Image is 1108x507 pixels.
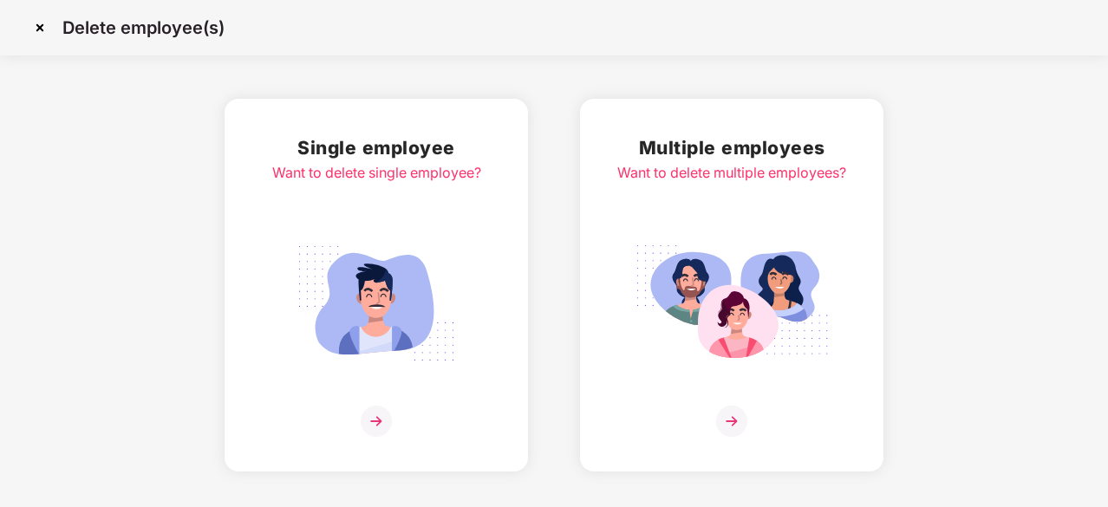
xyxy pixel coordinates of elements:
[361,406,392,437] img: svg+xml;base64,PHN2ZyB4bWxucz0iaHR0cDovL3d3dy53My5vcmcvMjAwMC9zdmciIHdpZHRoPSIzNiIgaGVpZ2h0PSIzNi...
[716,406,747,437] img: svg+xml;base64,PHN2ZyB4bWxucz0iaHR0cDovL3d3dy53My5vcmcvMjAwMC9zdmciIHdpZHRoPSIzNiIgaGVpZ2h0PSIzNi...
[617,133,846,162] h2: Multiple employees
[26,14,54,42] img: svg+xml;base64,PHN2ZyBpZD0iQ3Jvc3MtMzJ4MzIiIHhtbG5zPSJodHRwOi8vd3d3LnczLm9yZy8yMDAwL3N2ZyIgd2lkdG...
[635,236,829,371] img: svg+xml;base64,PHN2ZyB4bWxucz0iaHR0cDovL3d3dy53My5vcmcvMjAwMC9zdmciIGlkPSJNdWx0aXBsZV9lbXBsb3llZS...
[279,236,473,371] img: svg+xml;base64,PHN2ZyB4bWxucz0iaHR0cDovL3d3dy53My5vcmcvMjAwMC9zdmciIGlkPSJTaW5nbGVfZW1wbG95ZWUiIH...
[617,162,846,184] div: Want to delete multiple employees?
[62,17,225,38] p: Delete employee(s)
[272,133,481,162] h2: Single employee
[272,162,481,184] div: Want to delete single employee?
